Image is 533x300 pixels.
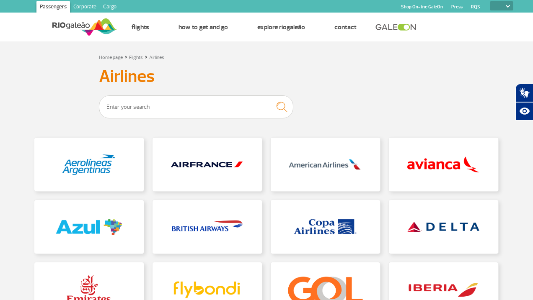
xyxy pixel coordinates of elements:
a: Passengers [36,1,70,14]
a: Contact [334,23,357,31]
button: Abrir tradutor de língua de sinais. [515,84,533,102]
h3: Airlines [99,66,434,87]
a: Shop On-line GaleOn [401,4,443,10]
a: Flights [132,23,149,31]
a: Explore RIOgaleão [257,23,305,31]
a: How to get and go [179,23,228,31]
button: Abrir recursos assistivos. [515,102,533,121]
a: RQS [471,4,480,10]
a: Home page [99,54,123,61]
a: Cargo [100,1,120,14]
a: > [124,52,127,62]
a: > [145,52,147,62]
a: Airlines [149,54,164,61]
input: Enter your search [99,95,293,118]
a: Corporate [70,1,100,14]
a: Press [451,4,463,10]
a: Flights [129,54,143,61]
div: Plugin de acessibilidade da Hand Talk. [515,84,533,121]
